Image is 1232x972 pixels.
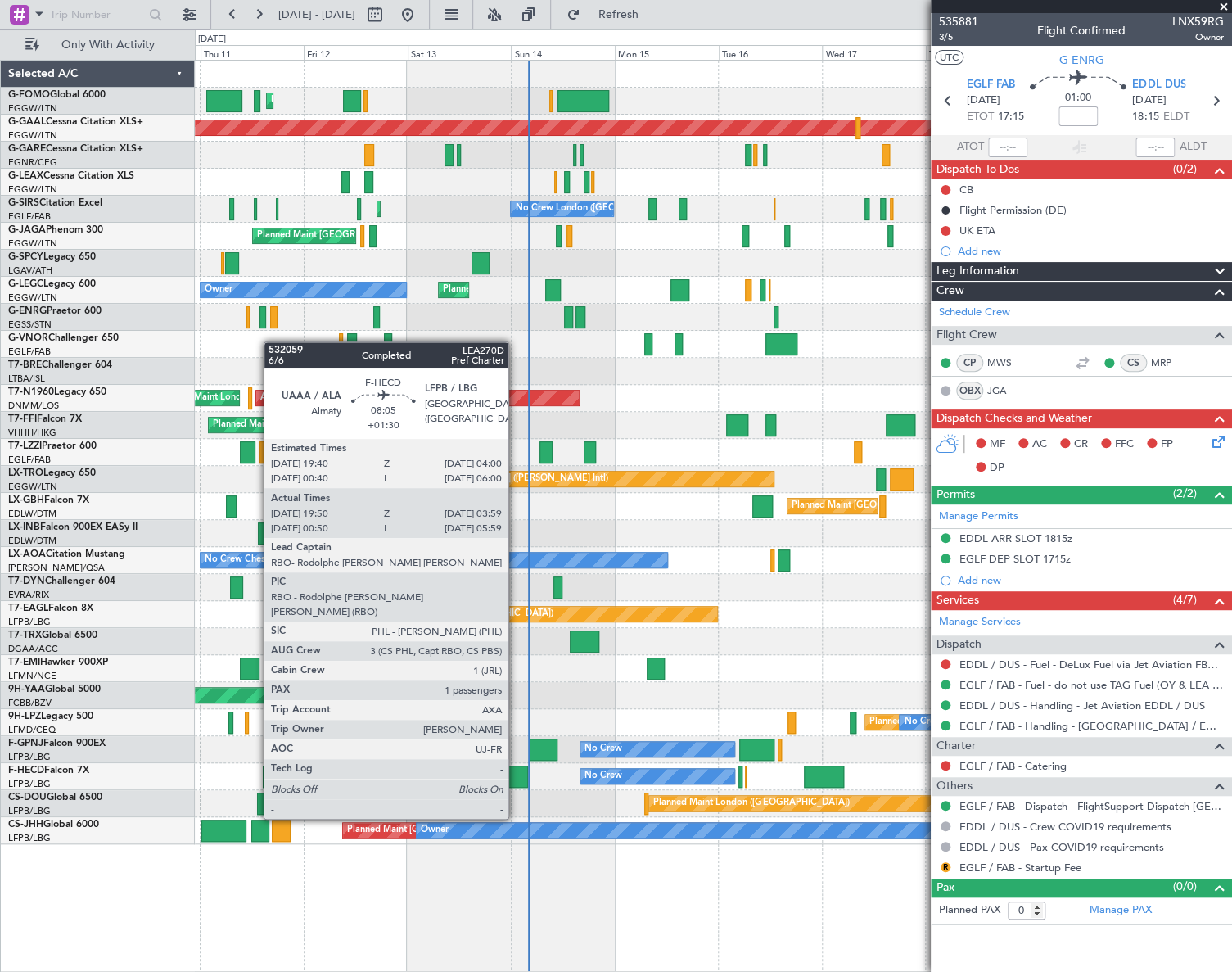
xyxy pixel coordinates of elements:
[205,278,232,302] div: Owner
[8,535,56,547] a: EDLW/DTM
[8,360,42,370] span: T7-BRE
[8,549,46,559] span: LX-AOA
[926,45,1030,60] div: Thu 18
[936,326,997,345] span: Flight Crew
[8,643,58,655] a: DGAA/ACC
[8,264,52,277] a: LGAV/ATH
[8,658,108,667] a: T7-EMIHawker 900XP
[8,481,57,493] a: EGGW/LTN
[1162,109,1189,125] span: ELDT
[8,793,47,802] span: CS-DOU
[8,333,119,343] a: G-VNORChallenger 650
[43,39,173,51] span: Only With Activity
[959,759,1067,773] a: EGLF / FAB - Catering
[443,278,701,302] div: Planned Maint [GEOGRAPHIC_DATA] ([GEOGRAPHIC_DATA])
[967,93,1000,109] span: [DATE]
[8,522,40,532] span: LX-INB
[278,7,355,22] span: [DATE] - [DATE]
[939,614,1021,631] a: Manage Services
[50,2,144,27] input: Trip Number
[957,139,984,156] span: ATOT
[8,306,102,316] a: G-ENRGPraetor 600
[559,2,657,28] button: Refresh
[8,576,115,586] a: T7-DYNChallenger 604
[8,631,42,640] span: T7-TRX
[936,777,973,796] span: Others
[936,737,976,756] span: Charter
[935,50,963,65] button: UTC
[584,9,652,20] span: Refresh
[8,144,143,154] a: G-GARECessna Citation XLS+
[936,635,982,654] span: Dispatch
[615,45,719,60] div: Mon 15
[1032,436,1047,453] span: AC
[8,117,143,127] a: G-GAALCessna Citation XLS+
[990,460,1004,477] span: DP
[8,292,57,304] a: EGGW/LTN
[959,203,1067,217] div: Flight Permission (DE)
[904,710,941,735] div: No Crew
[8,724,56,736] a: LFMD/CEQ
[8,793,102,802] a: CS-DOUGlobal 6500
[822,45,926,60] div: Wed 17
[8,685,45,694] span: 9H-YAA
[936,282,964,301] span: Crew
[8,712,41,721] span: 9H-LPZ
[936,409,1092,428] span: Dispatch Checks and Weather
[213,413,404,437] div: Planned Maint Tianjin ([GEOGRAPHIC_DATA])
[958,244,1224,258] div: Add new
[959,861,1081,875] a: EGLF / FAB - Startup Fee
[472,710,730,735] div: Planned Maint [GEOGRAPHIC_DATA] ([GEOGRAPHIC_DATA])
[1173,160,1197,178] span: (0/2)
[1132,77,1185,93] span: EDDL DUS
[987,383,1024,398] a: JGA
[201,45,305,60] div: Thu 11
[584,737,622,762] div: No Crew
[1151,355,1188,370] a: MRP
[1074,436,1088,453] span: CR
[8,387,106,397] a: T7-N1960Legacy 650
[381,521,639,545] div: Planned Maint [GEOGRAPHIC_DATA] ([GEOGRAPHIC_DATA])
[8,183,57,196] a: EGGW/LTN
[8,576,45,586] span: T7-DYN
[936,486,975,504] span: Permits
[8,778,51,790] a: LFPB/LBG
[1132,109,1158,125] span: 18:15
[792,494,1049,518] div: Planned Maint [GEOGRAPHIC_DATA] ([GEOGRAPHIC_DATA])
[8,522,138,532] a: LX-INBFalcon 900EX EASy II
[1172,30,1224,44] span: Owner
[8,766,44,775] span: F-HECD
[8,144,46,154] span: G-GARE
[8,562,105,574] a: [PERSON_NAME]/QSA
[959,552,1071,566] div: EGLF DEP SLOT 1715z
[939,30,978,44] span: 3/5
[8,360,112,370] a: T7-BREChallenger 604
[450,791,708,816] div: Planned Maint [GEOGRAPHIC_DATA] ([GEOGRAPHIC_DATA])
[959,678,1224,692] a: EGLF / FAB - Fuel - do not use TAG Fuel (OY & LEA only) EGLF / FAB
[584,764,622,789] div: No Crew
[260,386,444,410] div: AOG Maint London ([GEOGRAPHIC_DATA])
[8,468,96,478] a: LX-TROLegacy 650
[1161,436,1173,453] span: FP
[967,77,1015,93] span: EGLF FAB
[8,441,42,451] span: T7-LZZI
[8,616,51,628] a: LFPB/LBG
[1173,878,1197,895] span: (0/0)
[8,171,43,181] span: G-LEAX
[719,45,823,60] div: Tue 16
[653,791,849,816] div: Planned Maint London ([GEOGRAPHIC_DATA])
[8,604,48,613] span: T7-EAGL
[421,818,449,843] div: Owner
[8,373,45,385] a: LTBA/ISL
[8,129,57,142] a: EGGW/LTN
[342,467,607,491] div: Unplanned Maint [GEOGRAPHIC_DATA] ([PERSON_NAME] Intl)
[959,224,995,237] div: UK ETA
[8,279,43,289] span: G-LEGC
[8,279,96,289] a: G-LEGCLegacy 600
[1173,591,1197,608] span: (4/7)
[1179,139,1206,156] span: ALDT
[8,739,106,748] a: F-GPNJFalcon 900EX
[959,799,1224,813] a: EGLF / FAB - Dispatch - FlightSupport Dispatch [GEOGRAPHIC_DATA]
[8,198,102,208] a: G-SIRSCitation Excel
[1120,354,1147,372] div: CS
